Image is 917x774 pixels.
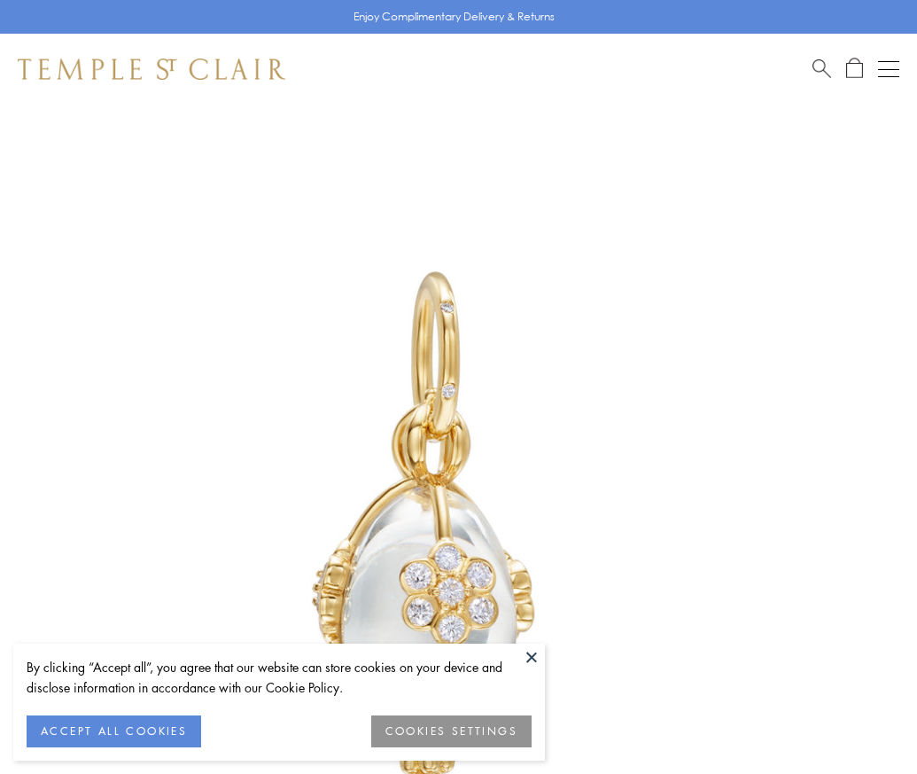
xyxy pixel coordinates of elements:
div: By clicking “Accept all”, you agree that our website can store cookies on your device and disclos... [27,657,532,698]
button: ACCEPT ALL COOKIES [27,715,201,747]
a: Search [812,58,831,80]
button: Open navigation [878,59,899,80]
img: Temple St. Clair [18,59,285,80]
p: Enjoy Complimentary Delivery & Returns [354,8,555,26]
a: Open Shopping Bag [846,58,863,80]
button: COOKIES SETTINGS [371,715,532,747]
